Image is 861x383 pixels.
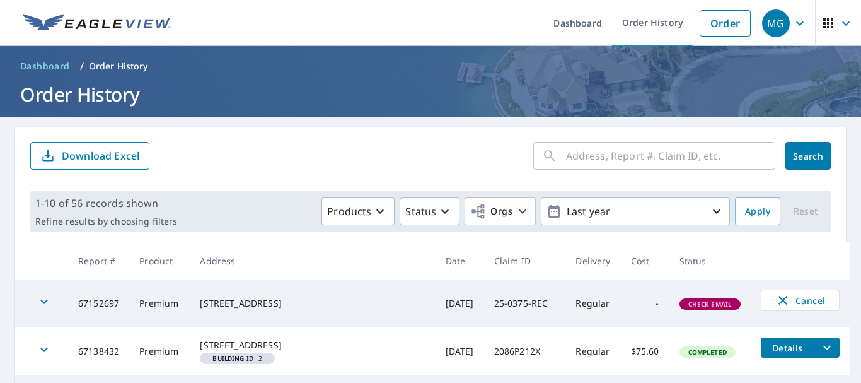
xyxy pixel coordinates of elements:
span: Completed [681,348,734,356]
td: Regular [565,280,620,327]
td: 25-0375-REC [484,280,566,327]
p: Download Excel [62,149,139,163]
span: 2 [205,355,270,362]
span: Check Email [681,300,740,309]
th: Product [129,242,190,280]
em: Building ID [212,355,253,362]
a: Dashboard [15,56,75,76]
button: filesDropdownBtn-67138432 [814,338,840,358]
th: Status [669,242,751,280]
div: [STREET_ADDRESS] [200,339,425,351]
button: Cancel [761,290,840,311]
img: EV Logo [23,14,171,33]
th: Delivery [565,242,620,280]
th: Date [436,242,484,280]
span: Details [768,342,806,354]
th: Report # [68,242,129,280]
td: 67152697 [68,280,129,327]
a: Order [700,10,751,37]
button: Status [400,197,459,225]
button: Download Excel [30,142,149,170]
p: Order History [89,60,148,73]
input: Address, Report #, Claim ID, etc. [566,138,775,174]
td: $75.60 [621,327,669,375]
span: Dashboard [20,60,70,73]
p: Last year [562,201,709,223]
div: MG [762,9,790,37]
p: Status [405,204,436,219]
h1: Order History [15,81,846,107]
nav: breadcrumb [15,56,846,76]
td: Regular [565,327,620,375]
span: Orgs [470,204,512,220]
span: Search [795,150,821,162]
td: 2086P212X [484,327,566,375]
td: [DATE] [436,327,484,375]
button: Orgs [465,197,536,225]
p: Products [327,204,371,219]
li: / [80,59,84,74]
button: Search [785,142,831,170]
th: Cost [621,242,669,280]
div: [STREET_ADDRESS] [200,297,425,310]
td: - [621,280,669,327]
td: 67138432 [68,327,129,375]
span: Cancel [774,293,826,308]
button: Last year [541,197,730,225]
p: 1-10 of 56 records shown [35,196,177,211]
td: Premium [129,327,190,375]
td: Premium [129,280,190,327]
button: Apply [735,197,780,225]
th: Claim ID [484,242,566,280]
button: detailsBtn-67138432 [761,338,814,358]
span: Apply [745,204,770,220]
th: Address [190,242,435,280]
p: Refine results by choosing filters [35,216,177,227]
button: Products [321,197,395,225]
td: [DATE] [436,280,484,327]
